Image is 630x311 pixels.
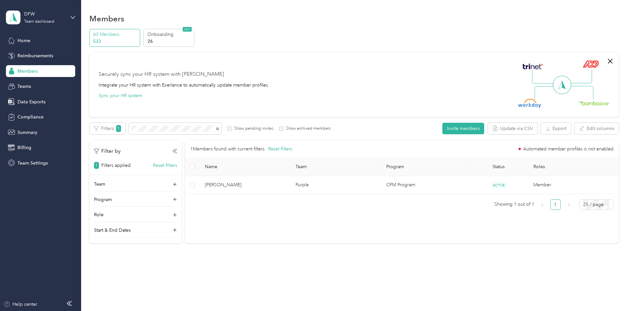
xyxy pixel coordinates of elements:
span: right [567,203,571,207]
span: Summary [17,129,37,136]
span: left [540,203,544,207]
button: Filters1 [89,123,126,134]
img: ADP [583,60,599,68]
button: Help center [4,301,37,308]
span: NEW [183,27,192,32]
th: Name [200,158,290,176]
p: Filters applied [101,162,131,169]
span: Members [17,68,38,75]
span: ACTIVE [490,182,507,189]
img: BambooHR [579,101,610,105]
span: Data Exports [17,98,46,105]
p: 26 [147,38,192,45]
img: Line Left Up [532,70,555,84]
a: 1 [551,200,560,210]
span: 1 [94,162,99,169]
p: 1 Members found with current filters [190,145,265,153]
button: left [537,199,548,210]
p: Onboarding [147,31,192,38]
th: Program [381,158,469,176]
label: Show archived members [284,126,331,132]
th: Status [469,158,528,176]
button: Edit columns [575,123,619,134]
div: Team dashboard [24,20,54,24]
div: Securely sync your HR system with [PERSON_NAME] [99,70,224,78]
td: Member [528,176,619,194]
p: 533 [93,38,138,45]
h1: Members [89,15,124,22]
img: Line Right Down [570,86,593,100]
span: Automated member profiles is not enabled [523,147,614,151]
div: DFW [24,11,65,17]
span: Billing [17,144,31,151]
label: Show pending invites [232,126,273,132]
td: Purple [290,176,381,194]
button: Reset filters [153,162,177,169]
button: Update via CSV [488,123,538,134]
iframe: Everlance-gr Chat Button Frame [593,274,630,311]
li: Next Page [563,199,574,210]
p: All Members [93,31,138,38]
span: Home [17,37,30,44]
span: Team Settings [17,160,48,167]
span: Showing 1 out of 1 [494,199,534,209]
span: Name [205,164,285,169]
span: [PERSON_NAME] [205,181,285,189]
div: Page Size [579,199,614,210]
span: 1 [116,125,121,132]
th: Team [290,158,381,176]
button: Reset filters [268,145,292,153]
img: Workday [518,99,541,108]
span: Teams [17,83,31,90]
img: Line Right Up [569,70,592,84]
img: Line Left Down [534,86,557,99]
p: Program [94,196,112,203]
p: Start & End Dates [94,227,131,234]
p: Team [94,181,105,188]
span: Compliance [17,114,44,120]
th: Roles [528,158,619,176]
button: right [563,199,574,210]
li: Previous Page [537,199,548,210]
span: Reimbursements [17,52,53,59]
button: Invite members [442,123,484,134]
button: Export [541,123,571,134]
div: Integrate your HR system with Everlance to automatically update member profiles. [99,82,269,89]
td: Nyla Ross-Griffin [200,176,290,194]
p: Role [94,211,104,218]
td: CPM Program [381,176,469,194]
p: Filter by [94,147,121,155]
button: Sync your HR system [99,92,142,99]
span: 25 / page [583,200,610,210]
img: Trinet [521,62,544,71]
